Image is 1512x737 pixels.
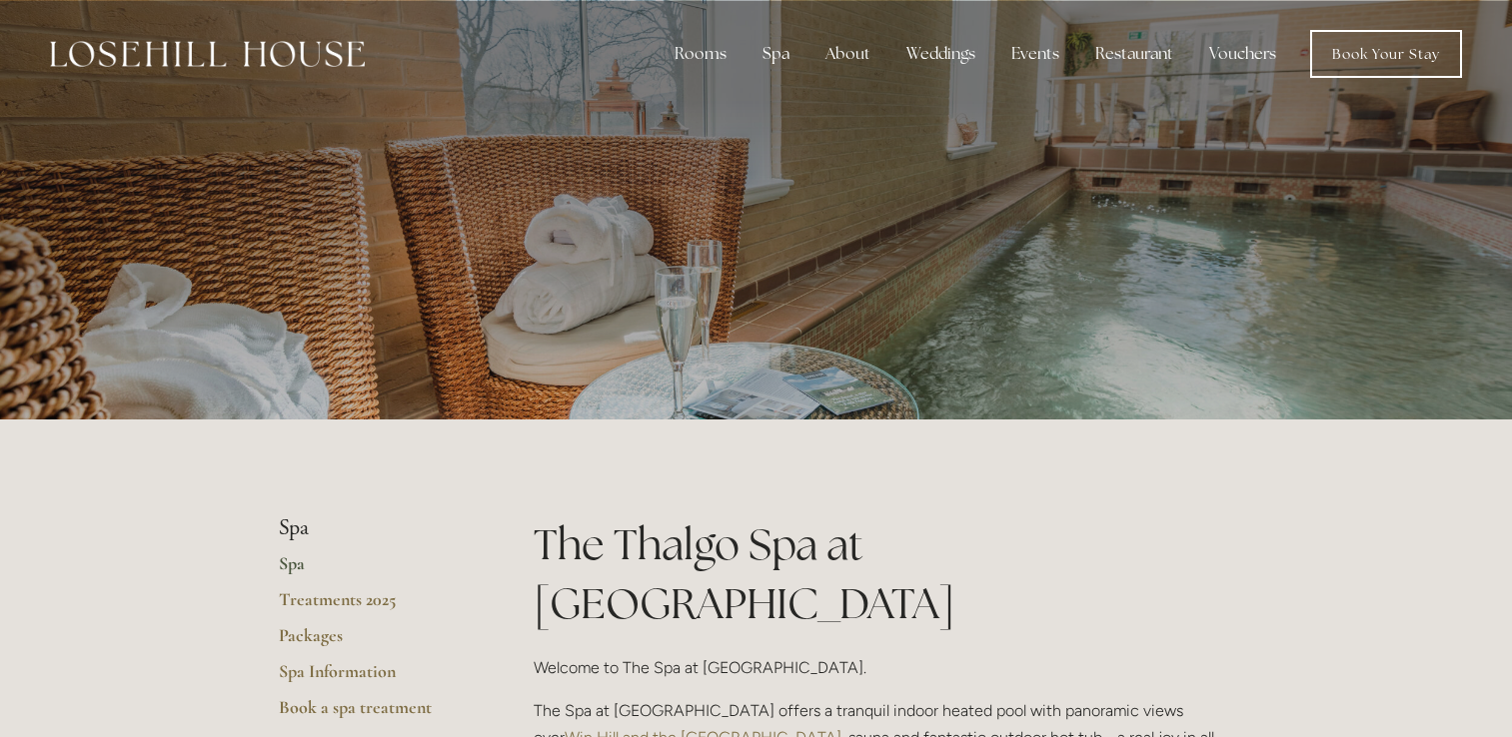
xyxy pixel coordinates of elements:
[279,552,470,588] a: Spa
[890,34,991,74] div: Weddings
[1079,34,1189,74] div: Restaurant
[279,515,470,541] li: Spa
[534,654,1234,681] p: Welcome to The Spa at [GEOGRAPHIC_DATA].
[279,588,470,624] a: Treatments 2025
[50,41,365,67] img: Losehill House
[1193,34,1292,74] a: Vouchers
[809,34,886,74] div: About
[279,696,470,732] a: Book a spa treatment
[659,34,743,74] div: Rooms
[279,660,470,696] a: Spa Information
[1310,30,1462,78] a: Book Your Stay
[279,624,470,660] a: Packages
[995,34,1075,74] div: Events
[534,515,1234,633] h1: The Thalgo Spa at [GEOGRAPHIC_DATA]
[747,34,805,74] div: Spa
